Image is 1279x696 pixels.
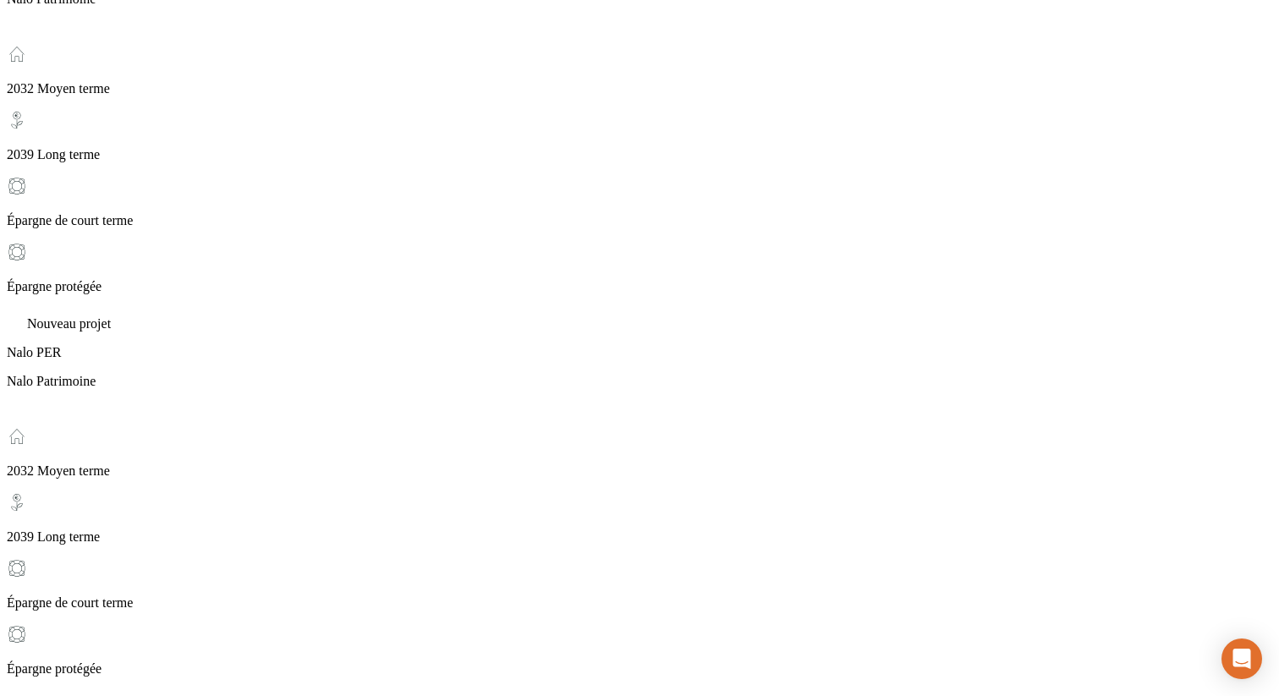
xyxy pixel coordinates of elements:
p: Épargne protégée [7,661,1272,677]
div: Épargne protégée [7,242,1272,294]
p: Épargne de court terme [7,213,1272,228]
div: Épargne de court terme [7,558,1272,611]
p: 2032 Moyen terme [7,81,1272,96]
p: 2032 Moyen terme [7,463,1272,479]
div: 2039 Long terme [7,110,1272,162]
div: 2032 Moyen terme [7,426,1272,479]
p: 2039 Long terme [7,147,1272,162]
p: Nalo PER [7,345,1272,360]
div: 2032 Moyen terme [7,44,1272,96]
p: Épargne protégée [7,279,1272,294]
div: Épargne de court terme [7,176,1272,228]
p: Épargne de court terme [7,595,1272,611]
p: 2039 Long terme [7,529,1272,545]
div: 2039 Long terme [7,492,1272,545]
div: Ouvrir le Messenger Intercom [1221,638,1262,679]
span: Nouveau projet [27,316,111,331]
div: Nouveau projet [7,308,1272,332]
div: Épargne protégée [7,624,1272,677]
p: Nalo Patrimoine [7,374,1272,389]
